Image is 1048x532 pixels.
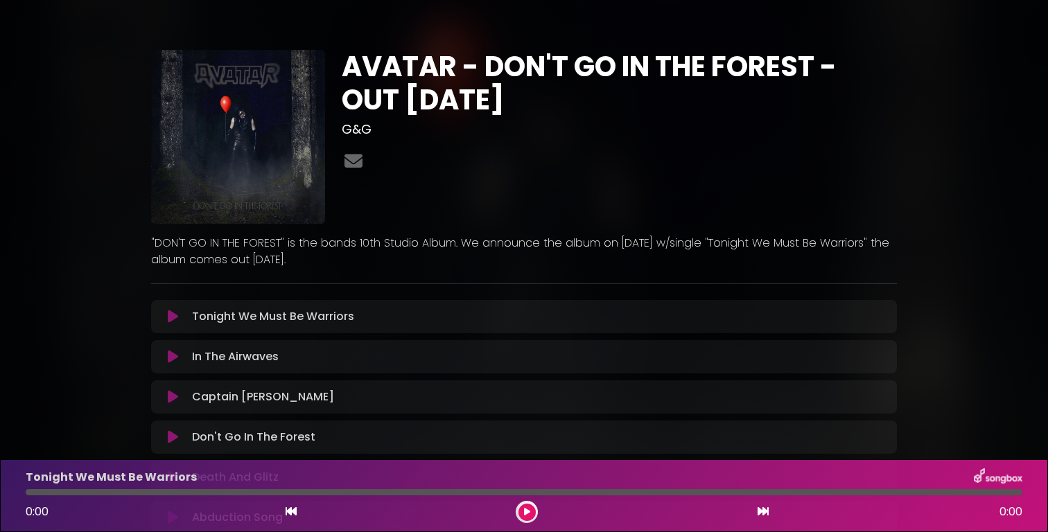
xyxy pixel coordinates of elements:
p: In The Airwaves [192,348,279,365]
span: 0:00 [999,504,1022,520]
p: "DON'T GO IN THE FOREST" is the bands 10th Studio Album. We announce the album on [DATE] w/single... [151,235,897,268]
p: Tonight We Must Be Warriors [26,469,197,486]
h3: G&G [342,122,897,137]
p: Don't Go In The Forest [192,429,315,445]
p: Tonight We Must Be Warriors [192,308,354,325]
img: songbox-logo-white.png [974,468,1022,486]
img: F2dxkizfSxmxPj36bnub [151,50,325,224]
span: 0:00 [26,504,49,520]
h1: AVATAR - DON'T GO IN THE FOREST - OUT [DATE] [342,50,897,116]
p: Captain [PERSON_NAME] [192,389,334,405]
